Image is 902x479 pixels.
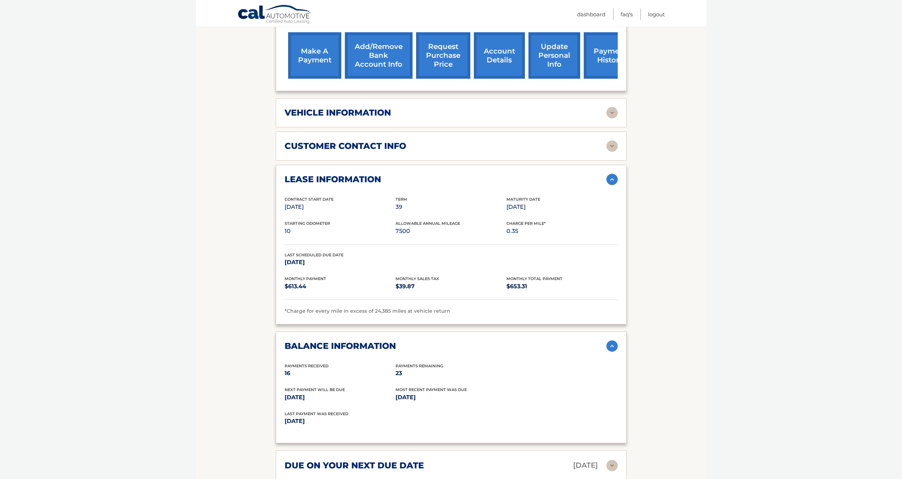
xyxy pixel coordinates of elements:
[396,202,506,212] p: 39
[285,392,396,402] p: [DATE]
[285,257,396,267] p: [DATE]
[474,32,525,79] a: account details
[237,5,312,25] a: Cal Automotive
[285,341,396,351] h2: balance information
[285,252,343,257] span: Last Scheduled Due Date
[416,32,470,79] a: request purchase price
[573,459,598,472] p: [DATE]
[285,411,348,416] span: Last Payment was received
[396,276,439,281] span: Monthly Sales Tax
[285,107,391,118] h2: vehicle information
[285,141,406,151] h2: customer contact info
[506,276,562,281] span: Monthly Total Payment
[621,9,633,20] a: FAQ's
[396,392,506,402] p: [DATE]
[606,174,618,185] img: accordion-active.svg
[285,276,326,281] span: Monthly Payment
[285,416,451,426] p: [DATE]
[288,32,341,79] a: make a payment
[396,282,506,291] p: $39.87
[396,368,506,378] p: 23
[606,340,618,352] img: accordion-active.svg
[285,221,330,226] span: Starting Odometer
[648,9,665,20] a: Logout
[528,32,580,79] a: update personal info
[506,282,617,291] p: $653.31
[345,32,413,79] a: Add/Remove bank account info
[285,308,450,314] span: *Charge for every mile in excess of 24,385 miles at vehicle return
[285,197,334,202] span: Contract Start Date
[396,221,460,226] span: Allowable Annual Mileage
[285,282,396,291] p: $613.44
[506,226,617,236] p: 0.35
[506,197,540,202] span: Maturity Date
[396,387,467,392] span: Most Recent Payment Was Due
[506,221,546,226] span: Charge Per Mile*
[396,226,506,236] p: 7500
[577,9,605,20] a: Dashboard
[584,32,637,79] a: payment history
[285,368,396,378] p: 16
[606,107,618,118] img: accordion-rest.svg
[396,363,443,368] span: Payments Remaining
[606,460,618,471] img: accordion-rest.svg
[285,363,329,368] span: Payments Received
[285,460,424,471] h2: due on your next due date
[606,140,618,152] img: accordion-rest.svg
[285,226,396,236] p: 10
[285,174,381,185] h2: lease information
[285,202,396,212] p: [DATE]
[396,197,407,202] span: Term
[285,387,345,392] span: Next Payment will be due
[506,202,617,212] p: [DATE]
